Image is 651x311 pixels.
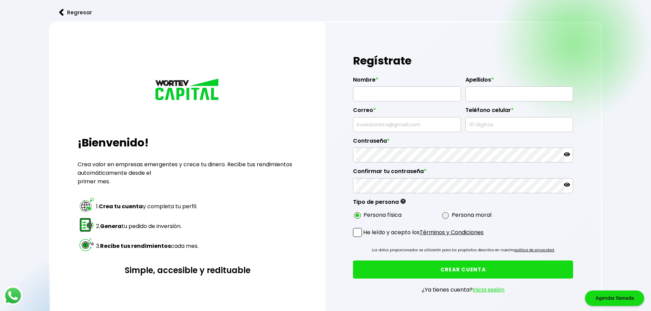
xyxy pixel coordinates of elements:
[585,291,644,306] div: Agendar llamada
[353,168,573,178] label: Confirmar tu contraseña
[49,3,602,22] a: flecha izquierdaRegresar
[153,77,222,103] img: logo_wortev_capital
[96,216,199,236] td: 2. tu pedido de inversión.
[353,138,573,148] label: Contraseña
[96,236,199,255] td: 3. cada mes.
[78,135,298,151] h2: ¡Bienvenido!
[353,107,461,117] label: Correo
[469,117,570,132] input: 10 dígitos
[78,160,298,186] p: Crea valor en empresas emergentes y crece tu dinero. Recibe tus rendimientos automáticamente desd...
[422,285,504,294] p: ¿Ya tienes cuenta?
[96,197,199,216] td: 1. y completa tu perfil.
[3,286,23,305] img: logos_whatsapp-icon.242b2217.svg
[79,217,95,233] img: paso 2
[465,76,573,87] label: Apellidos
[59,9,64,16] img: flecha izquierda
[364,211,402,219] label: Persona física
[452,211,491,219] label: Persona moral
[515,248,555,253] a: política de privacidad.
[99,202,143,210] strong: Crea tu cuenta
[353,260,573,279] button: CREAR CUENTA
[356,117,458,132] input: inversionista@gmail.com
[420,228,484,236] a: Términos y Condiciones
[100,222,122,230] strong: Genera
[100,242,171,250] strong: Recibe tus rendimientos
[372,247,555,254] p: Los datos proporcionados se utilizarán para los propósitos descritos en nuestra
[363,228,484,237] p: He leído y acepto los
[353,76,461,87] label: Nombre
[473,286,504,294] a: Inicia sesión
[353,199,406,209] label: Tipo de persona
[79,197,95,213] img: paso 1
[353,51,573,71] h1: Regístrate
[49,3,102,22] button: Regresar
[79,237,95,253] img: paso 3
[401,199,406,204] img: gfR76cHglkPwleuBLjWdxeZVvX9Wp6JBDmjRYY8JYDQn16A2ICN00zLTgIroGa6qie5tIuWH7V3AapTKqzv+oMZsGfMUqL5JM...
[465,107,573,117] label: Teléfono celular
[78,264,298,276] h3: Simple, accesible y redituable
